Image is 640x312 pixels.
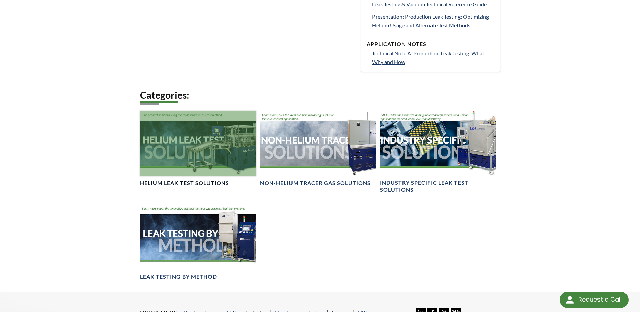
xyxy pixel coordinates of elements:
[372,50,485,65] span: Technical Note A: Production Leak Testing: What, Why and How
[564,294,575,305] img: round button
[560,292,629,308] div: Request a Call
[260,111,376,187] a: Non-Helium Trace Solutions headerNon-Helium Tracer Gas Solutions
[578,292,622,307] div: Request a Call
[380,179,496,193] h4: Industry Specific Leak Test Solutions
[140,111,256,187] a: Helium Leak Testing Solutions headerHelium Leak Test Solutions
[140,273,217,280] h4: Leak Testing by Method
[372,12,494,29] a: Presentation: Production Leak Testing: Optimizing Helium Usage and Alternate Test Methods
[372,1,487,7] span: Leak Testing & Vacuum Technical Reference Guide
[372,49,494,66] a: Technical Note A: Production Leak Testing: What, Why and How
[380,111,496,194] a: Industry Specific Solutions headerIndustry Specific Leak Test Solutions
[367,41,494,48] h4: Application Notes
[140,180,229,187] h4: Helium Leak Test Solutions
[140,205,256,281] a: Leak Testing by MethodLeak Testing by Method
[140,89,500,101] h2: Categories:
[260,180,371,187] h4: Non-Helium Tracer Gas Solutions
[372,13,489,28] span: Presentation: Production Leak Testing: Optimizing Helium Usage and Alternate Test Methods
